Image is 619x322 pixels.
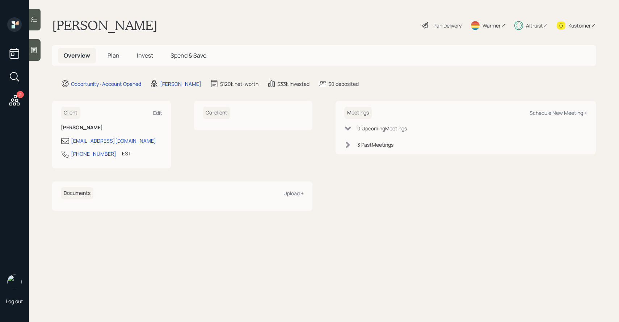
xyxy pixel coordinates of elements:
div: 3 Past Meeting s [357,141,393,149]
div: [EMAIL_ADDRESS][DOMAIN_NAME] [71,137,156,145]
span: Overview [64,51,90,59]
div: 2 [17,91,24,98]
span: Invest [137,51,153,59]
div: Log out [6,298,23,305]
h6: Client [61,107,80,119]
img: sami-boghos-headshot.png [7,275,22,289]
div: Edit [153,109,162,116]
div: Schedule New Meeting + [530,109,587,116]
span: Spend & Save [170,51,206,59]
div: Warmer [483,22,501,29]
div: Opportunity · Account Opened [71,80,141,88]
h6: Co-client [203,107,230,119]
div: $0 deposited [328,80,359,88]
h6: Documents [61,187,93,199]
div: $120k net-worth [220,80,258,88]
div: EST [122,150,131,157]
div: Kustomer [568,22,591,29]
div: 0 Upcoming Meeting s [357,125,407,132]
h1: [PERSON_NAME] [52,17,157,33]
div: Upload + [283,190,304,197]
h6: [PERSON_NAME] [61,125,162,131]
div: [PERSON_NAME] [160,80,201,88]
div: Plan Delivery [433,22,462,29]
span: Plan [108,51,119,59]
div: [PHONE_NUMBER] [71,150,116,158]
div: Altruist [526,22,543,29]
h6: Meetings [344,107,372,119]
div: $33k invested [277,80,309,88]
